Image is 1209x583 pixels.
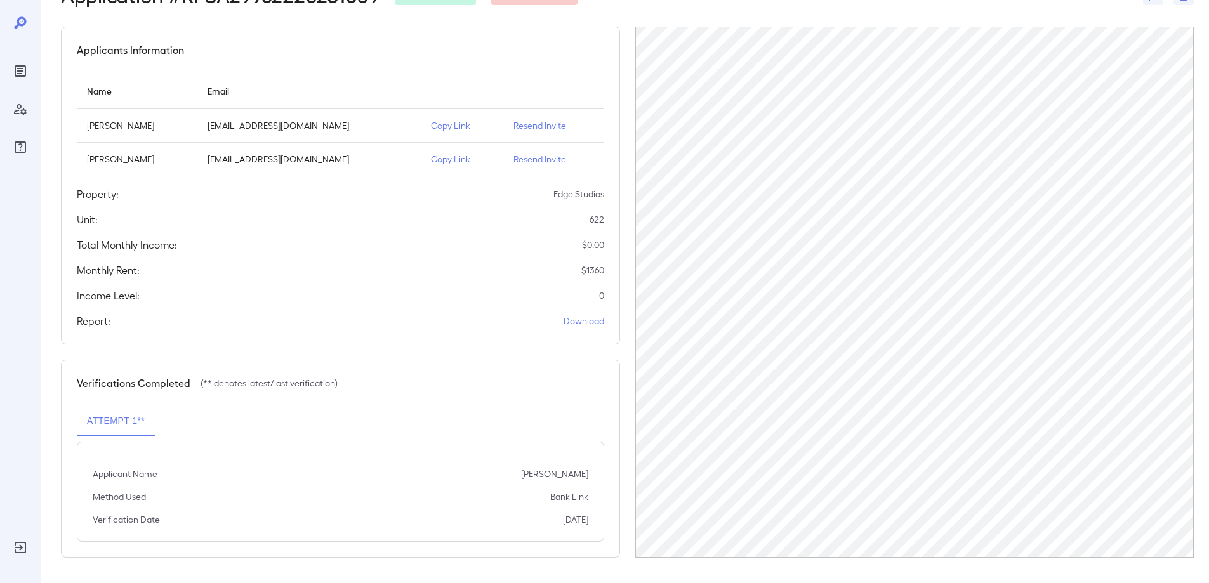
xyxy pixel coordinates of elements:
h5: Unit: [77,212,98,227]
p: Applicant Name [93,468,157,480]
p: Bank Link [550,490,588,503]
p: Copy Link [431,153,493,166]
div: Reports [10,61,30,81]
p: Verification Date [93,513,160,526]
button: Attempt 1** [77,406,155,436]
p: $ 0.00 [582,239,604,251]
h5: Report: [77,313,110,329]
div: Log Out [10,537,30,558]
p: (** denotes latest/last verification) [201,377,338,390]
p: $ 1360 [581,264,604,277]
div: Manage Users [10,99,30,119]
p: 0 [599,289,604,302]
p: [PERSON_NAME] [521,468,588,480]
th: Name [77,73,197,109]
h5: Applicants Information [77,43,184,58]
h5: Total Monthly Income: [77,237,177,252]
p: [PERSON_NAME] [87,153,187,166]
p: 622 [590,213,604,226]
p: Resend Invite [513,153,594,166]
table: simple table [77,73,604,176]
h5: Monthly Rent: [77,263,140,278]
p: [EMAIL_ADDRESS][DOMAIN_NAME] [208,153,411,166]
h5: Verifications Completed [77,376,190,391]
p: [PERSON_NAME] [87,119,187,132]
p: [DATE] [563,513,588,526]
p: Resend Invite [513,119,594,132]
a: Download [564,315,604,327]
h5: Property: [77,187,119,202]
p: Copy Link [431,119,493,132]
p: Edge Studios [553,188,604,200]
div: FAQ [10,137,30,157]
th: Email [197,73,421,109]
p: Method Used [93,490,146,503]
p: [EMAIL_ADDRESS][DOMAIN_NAME] [208,119,411,132]
h5: Income Level: [77,288,140,303]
